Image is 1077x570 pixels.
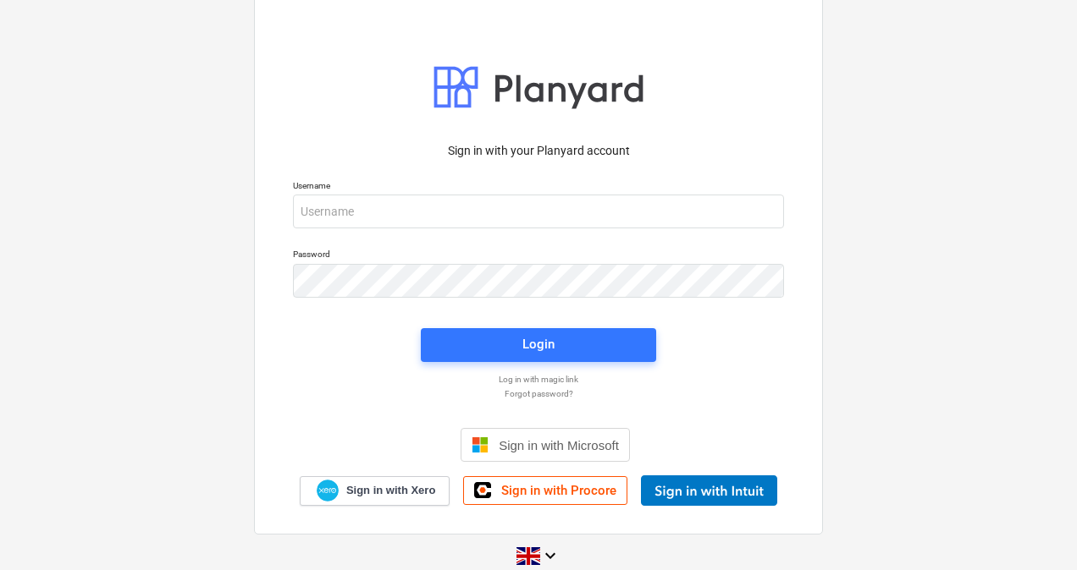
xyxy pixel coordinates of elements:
input: Username [293,195,784,228]
span: Sign in with Xero [346,483,435,498]
p: Username [293,180,784,195]
img: Microsoft logo [472,436,489,453]
a: Forgot password? [284,388,793,399]
p: Sign in with your Planyard account [293,142,784,160]
i: keyboard_arrow_down [540,545,561,566]
button: Login [421,328,656,362]
span: Sign in with Procore [501,483,616,498]
a: Sign in with Procore [463,476,627,505]
img: Xero logo [317,480,339,502]
div: Login [522,333,555,355]
a: Log in with magic link [284,374,793,385]
p: Password [293,249,784,263]
a: Sign in with Xero [300,476,450,506]
span: Sign in with Microsoft [499,438,619,452]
